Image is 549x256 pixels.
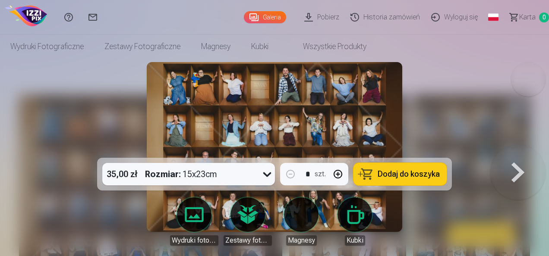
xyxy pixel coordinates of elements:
[353,163,447,185] button: Dodaj do koszyka
[170,197,218,246] a: Wydruki fotograficzne
[315,169,326,179] div: szt.
[191,34,241,59] a: Magnesy
[277,197,325,246] a: Magnesy
[244,11,286,23] a: Galeria
[279,34,377,59] a: Wszystkie produkty
[345,235,365,246] div: Kubki
[145,163,217,185] div: 15x23cm
[378,170,440,178] span: Dodaj do koszyka
[170,235,218,246] div: Wydruki fotograficzne
[286,235,317,246] div: Magnesy
[519,12,536,22] span: Karta
[224,235,272,246] div: Zestawy fotograficzne
[331,197,379,246] a: Kubki
[94,34,191,59] a: Zestawy fotograficzne
[539,12,549,22] span: 0
[241,34,279,59] a: Kubki
[224,197,272,246] a: Zestawy fotograficzne
[145,168,181,180] strong: Rozmiar :
[3,3,50,31] img: /bt3
[102,163,142,185] div: 35,00 zł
